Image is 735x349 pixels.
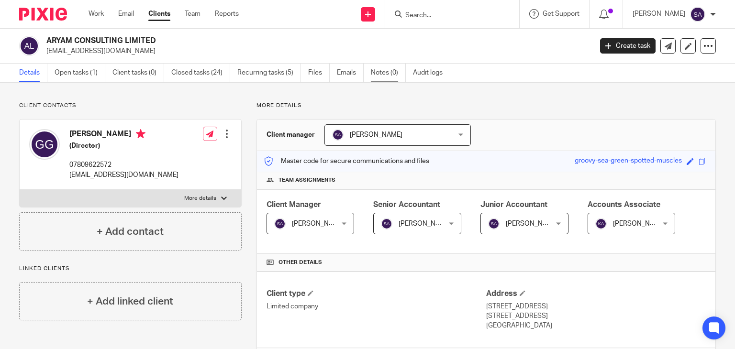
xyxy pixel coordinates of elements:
span: [PERSON_NAME] [350,131,402,138]
p: Client contacts [19,102,242,109]
h4: [PERSON_NAME] [69,129,178,141]
i: Primary [136,129,145,139]
img: Pixie [19,8,67,21]
p: More details [184,195,216,202]
a: Closed tasks (24) [171,64,230,82]
a: Open tasks (1) [55,64,105,82]
p: More details [256,102,716,109]
a: Audit logs [413,64,450,82]
h4: + Add contact [97,224,164,239]
span: Get Support [543,11,579,17]
p: [EMAIL_ADDRESS][DOMAIN_NAME] [46,46,586,56]
span: Other details [278,259,322,266]
span: Accounts Associate [588,201,660,208]
a: Details [19,64,47,82]
img: svg%3E [332,129,344,141]
span: [PERSON_NAME] [613,220,666,227]
img: svg%3E [381,218,392,229]
span: Senior Accountant [373,201,440,208]
a: Reports [215,9,239,19]
img: svg%3E [274,218,286,229]
h4: Address [486,289,706,299]
a: Client tasks (0) [112,64,164,82]
span: Junior Accountant [480,201,547,208]
span: Client Manager [267,201,321,208]
a: Email [118,9,134,19]
a: Emails [337,64,364,82]
input: Search [404,11,490,20]
span: Team assignments [278,176,335,184]
p: Master code for secure communications and files [264,156,429,166]
p: [GEOGRAPHIC_DATA] [486,321,706,330]
a: Work [89,9,104,19]
div: groovy-sea-green-spotted-muscles [575,156,682,167]
p: [PERSON_NAME] [633,9,685,19]
span: [PERSON_NAME] [292,220,345,227]
img: svg%3E [690,7,705,22]
p: [STREET_ADDRESS] [486,302,706,311]
a: Notes (0) [371,64,406,82]
span: [PERSON_NAME] [399,220,451,227]
img: svg%3E [595,218,607,229]
h4: Client type [267,289,486,299]
p: 07809622572 [69,160,178,170]
a: Recurring tasks (5) [237,64,301,82]
a: Files [308,64,330,82]
p: Linked clients [19,265,242,273]
p: [STREET_ADDRESS] [486,311,706,321]
p: Limited company [267,302,486,311]
img: svg%3E [19,36,39,56]
a: Create task [600,38,656,54]
img: svg%3E [29,129,60,160]
img: svg%3E [488,218,500,229]
h4: + Add linked client [87,294,173,309]
a: Team [185,9,200,19]
h2: ARYAM CONSULTING LIMITED [46,36,478,46]
p: [EMAIL_ADDRESS][DOMAIN_NAME] [69,170,178,180]
span: [PERSON_NAME] [506,220,558,227]
h3: Client manager [267,130,315,140]
a: Clients [148,9,170,19]
h5: (Director) [69,141,178,151]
